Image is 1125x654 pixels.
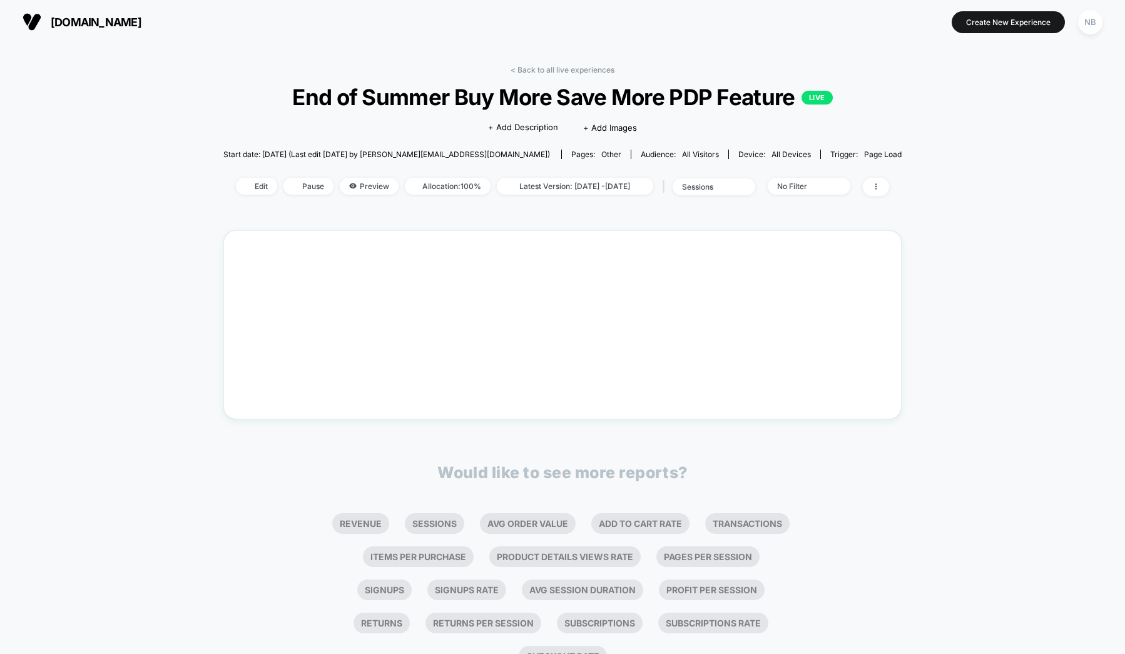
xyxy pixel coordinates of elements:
li: Transactions [705,513,790,534]
span: Latest Version: [DATE] - [DATE] [497,178,653,195]
li: Returns [354,613,410,633]
li: Product Details Views Rate [489,546,641,567]
span: + Add Description [488,121,558,134]
span: Edit [236,178,277,195]
span: | [659,178,673,196]
span: Preview [340,178,399,195]
li: Avg Session Duration [522,580,643,600]
p: LIVE [802,91,833,105]
span: Allocation: 100% [405,178,491,195]
span: All Visitors [682,150,719,159]
li: Add To Cart Rate [591,513,690,534]
li: Subscriptions Rate [658,613,768,633]
li: Revenue [332,513,389,534]
li: Returns Per Session [425,613,541,633]
span: [DOMAIN_NAME] [51,16,141,29]
div: Audience: [641,150,719,159]
span: + Add Images [583,123,637,133]
span: other [601,150,621,159]
img: Visually logo [23,13,41,31]
li: Signups [357,580,412,600]
a: < Back to all live experiences [511,65,614,74]
span: Pause [283,178,333,195]
button: Create New Experience [952,11,1065,33]
p: Would like to see more reports? [437,463,688,482]
li: Pages Per Session [656,546,760,567]
li: Avg Order Value [480,513,576,534]
li: Profit Per Session [659,580,765,600]
button: [DOMAIN_NAME] [19,12,145,32]
span: all devices [771,150,811,159]
div: Trigger: [830,150,902,159]
li: Sessions [405,513,464,534]
div: No Filter [777,181,827,191]
div: Pages: [571,150,621,159]
div: NB [1078,10,1102,34]
span: Page Load [864,150,902,159]
span: End of Summer Buy More Save More PDP Feature [257,84,867,110]
span: Device: [728,150,820,159]
li: Items Per Purchase [363,546,474,567]
li: Signups Rate [427,580,506,600]
div: sessions [682,182,732,192]
li: Subscriptions [557,613,643,633]
button: NB [1074,9,1106,35]
span: Start date: [DATE] (Last edit [DATE] by [PERSON_NAME][EMAIL_ADDRESS][DOMAIN_NAME]) [223,150,550,159]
